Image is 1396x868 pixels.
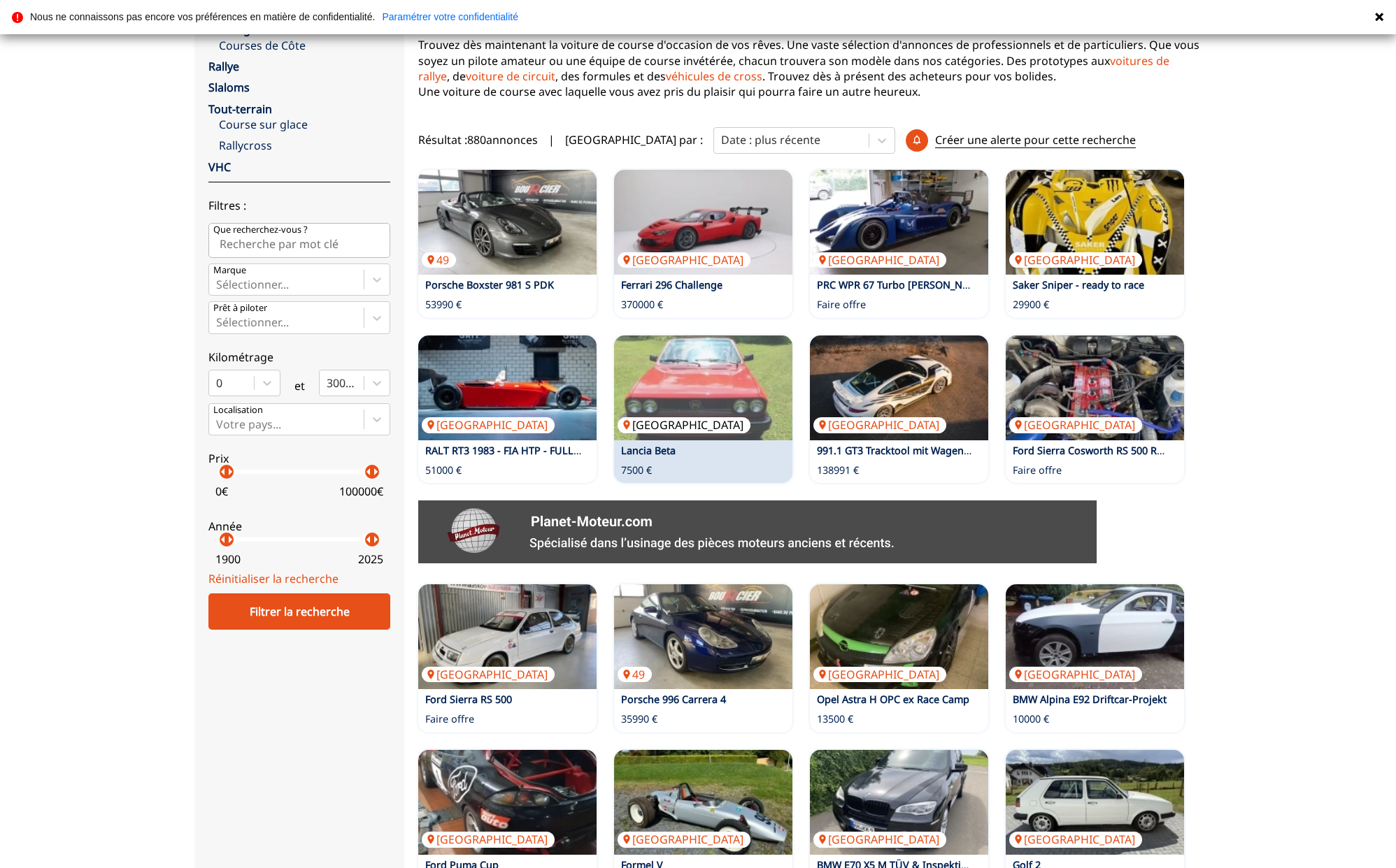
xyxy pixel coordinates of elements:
p: Prix [208,451,390,466]
p: 138991 € [817,463,859,477]
p: Faire offre [817,298,866,312]
img: BMW E70 X5 M TÜV & Inspektion Neu TOP 693 PS [810,750,988,855]
a: Rallycross [219,138,390,153]
img: Ford Sierra RS 500 [418,584,597,689]
a: Ferrari 296 Challenge[GEOGRAPHIC_DATA] [614,170,792,275]
p: Faire offre [1013,463,1062,477]
p: [GEOGRAPHIC_DATA] [422,832,555,847]
p: arrow_left [215,463,232,480]
p: arrow_right [222,531,238,548]
p: [GEOGRAPHIC_DATA] [422,667,555,682]
img: Saker Sniper - ready to race [1006,170,1184,275]
img: Lancia Beta [614,335,792,440]
a: Ford Puma Cup[GEOGRAPHIC_DATA] [418,750,597,855]
p: arrow_left [360,463,377,480]
p: et [294,378,305,393]
p: 2025 [358,551,383,567]
a: Ferrari 296 Challenge [621,278,722,291]
img: Opel Astra H OPC ex Race Camp [810,584,988,689]
p: arrow_right [222,463,238,480]
img: RALT RT3 1983 - FIA HTP - FULLY REVISED [418,335,597,440]
input: 300000 [327,377,329,389]
a: Ford Sierra RS 500[GEOGRAPHIC_DATA] [418,584,597,689]
p: [GEOGRAPHIC_DATA] [618,417,750,433]
p: arrow_left [360,531,377,548]
p: Prêt à piloter [213,302,267,314]
a: 991.1 GT3 Tracktool mit Wagenpass und StVZO [817,444,1039,457]
p: [GEOGRAPHIC_DATA] [1009,252,1142,268]
p: 29900 € [1013,298,1049,312]
a: BMW E70 X5 M TÜV & Inspektion Neu TOP 693 PS[GEOGRAPHIC_DATA] [810,750,988,855]
span: | [548,132,555,147]
img: Golf 2 [1006,750,1184,855]
p: Trouvez dès maintenant la voiture de course d'occasion de vos rêves. Une vaste sélection d'annonc... [418,37,1202,100]
p: [GEOGRAPHIC_DATA] [813,667,946,682]
p: 51000 € [425,463,462,477]
p: Filtres : [208,198,390,213]
p: 7500 € [621,463,652,477]
a: Saker Sniper - ready to race[GEOGRAPHIC_DATA] [1006,170,1184,275]
p: Année [208,519,390,534]
a: Tout-terrain [208,101,272,117]
a: 991.1 GT3 Tracktool mit Wagenpass und StVZO[GEOGRAPHIC_DATA] [810,335,988,440]
a: PRC WPR 67 Turbo [PERSON_NAME] 520PS Carbon Monocoque 2023 [817,278,1141,291]
a: voiture de circuit [466,68,555,84]
img: Ferrari 296 Challenge [614,170,792,275]
a: RALT RT3 1983 - FIA HTP - FULLY REVISED[GEOGRAPHIC_DATA] [418,335,597,440]
a: BMW Alpina E92 Driftcar-Projekt[GEOGRAPHIC_DATA] [1006,584,1184,689]
a: Courses de Côte [219,38,390,53]
a: Slaloms [208,80,250,95]
a: BMW Alpina E92 Driftcar-Projekt [1013,693,1167,706]
a: Ford Sierra Cosworth RS 500 Replica[GEOGRAPHIC_DATA] [1006,335,1184,440]
a: Porsche 996 Carrera 4 [621,693,726,706]
a: Golf 2[GEOGRAPHIC_DATA] [1006,750,1184,855]
p: 10000 € [1013,712,1049,726]
a: Réinitialiser la recherche [208,571,339,586]
img: Ford Puma Cup [418,750,597,855]
p: [GEOGRAPHIC_DATA] [422,417,555,433]
p: Marque [213,264,246,277]
p: [GEOGRAPHIC_DATA] [813,832,946,847]
p: 100000 € [339,484,383,499]
p: [GEOGRAPHIC_DATA] [1009,667,1142,682]
a: Porsche Boxster 981 S PDK49 [418,170,597,275]
p: Nous ne connaissons pas encore vos préférences en matière de confidentialité. [30,12,375,22]
span: Résultat : 880 annonces [418,132,538,147]
p: 0 € [215,484,228,499]
p: 35990 € [621,712,657,726]
p: [GEOGRAPHIC_DATA] [618,252,750,268]
input: Prêt à piloterSélectionner... [216,316,219,328]
a: véhicules de cross [666,68,762,84]
img: Porsche Boxster 981 S PDK [418,170,597,275]
a: PRC WPR 67 Turbo Lehmann 520PS Carbon Monocoque 2023[GEOGRAPHIC_DATA] [810,170,988,275]
p: [GEOGRAPHIC_DATA] [1009,417,1142,433]
a: Formel V[GEOGRAPHIC_DATA] [614,750,792,855]
a: Saker Sniper - ready to race [1013,278,1144,291]
p: Créer une alerte pour cette recherche [935,132,1136,148]
p: [GEOGRAPHIC_DATA] [813,252,946,268]
img: PRC WPR 67 Turbo Lehmann 520PS Carbon Monocoque 2023 [810,170,988,275]
a: Opel Astra H OPC ex Race Camp [817,693,969,706]
a: Lancia Beta [621,444,676,457]
a: Rallye [208,59,239,74]
p: Localisation [213,404,263,417]
p: Que recherchez-vous ? [213,224,308,236]
input: Votre pays... [216,418,219,431]
a: Porsche 996 Carrera 449 [614,584,792,689]
img: 991.1 GT3 Tracktool mit Wagenpass und StVZO [810,335,988,440]
a: RALT RT3 1983 - FIA HTP - FULLY REVISED [425,444,622,457]
a: Lancia Beta[GEOGRAPHIC_DATA] [614,335,792,440]
a: Ford Sierra RS 500 [425,693,512,706]
img: BMW Alpina E92 Driftcar-Projekt [1006,584,1184,689]
p: [GEOGRAPHIC_DATA] [1009,832,1142,847]
p: Faire offre [425,712,474,726]
input: Que recherchez-vous ? [208,223,390,258]
a: VHC [208,159,231,175]
input: 0 [216,377,219,389]
p: Kilométrage [208,349,390,365]
a: Opel Astra H OPC ex Race Camp[GEOGRAPHIC_DATA] [810,584,988,689]
p: arrow_right [367,463,384,480]
p: [GEOGRAPHIC_DATA] par : [565,132,703,147]
input: MarqueSélectionner... [216,278,219,291]
p: 370000 € [621,298,663,312]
